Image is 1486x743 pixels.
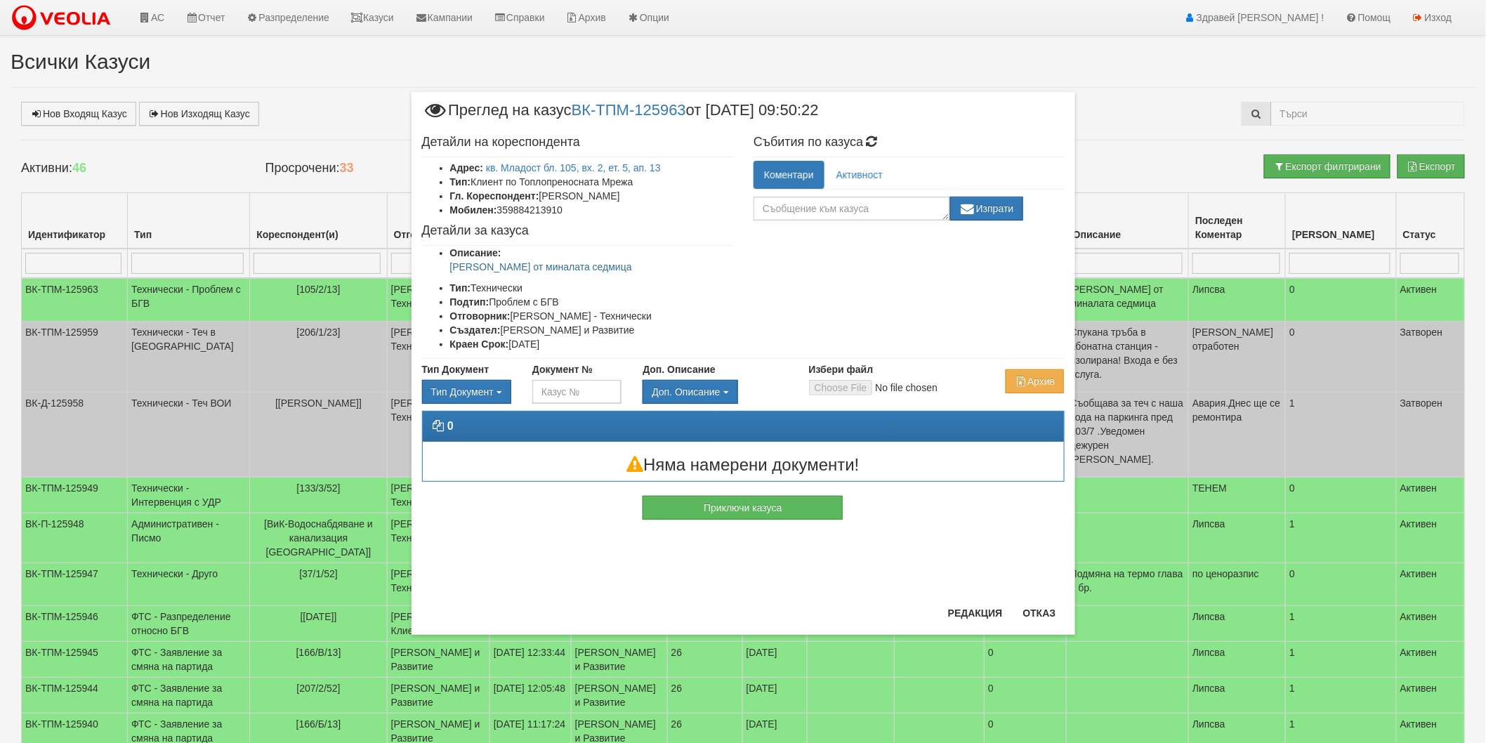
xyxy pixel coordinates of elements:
h4: Детайли на кореспондента [422,136,733,150]
li: [DATE] [450,337,733,351]
li: [PERSON_NAME] - Технически [450,309,733,323]
b: Описание: [450,247,501,258]
button: Изпрати [950,197,1023,221]
li: Проблем с БГВ [450,295,733,309]
b: Тип: [450,282,471,294]
a: Коментари [754,161,824,189]
button: Приключи казуса [643,496,843,520]
strong: 0 [447,420,454,432]
h3: Няма намерени документи! [423,456,1064,474]
span: Преглед на казус от [DATE] 09:50:22 [422,103,819,129]
h4: Събития по казуса [754,136,1065,150]
li: Клиент по Топлопреносната Мрежа [450,175,733,189]
button: Отказ [1015,602,1065,624]
a: ВК-ТПМ-125963 [572,101,686,119]
label: Избери файл [809,362,874,376]
label: Тип Документ [422,362,489,376]
button: Архив [1006,369,1064,393]
span: Доп. Описание [652,386,720,397]
input: Казус № [532,380,622,404]
h4: Детайли за казуса [422,224,733,238]
b: Отговорник: [450,310,511,322]
a: кв. Младост бл. 105, вх. 2, ет. 5, ап. 13 [486,162,661,173]
li: [PERSON_NAME] и Развитие [450,323,733,337]
li: Технически [450,281,733,295]
b: Тип: [450,176,471,188]
b: Гл. Кореспондент: [450,190,539,202]
label: Доп. Описание [643,362,715,376]
b: Мобилен: [450,204,497,216]
div: Двоен клик, за изчистване на избраната стойност. [422,380,511,404]
label: Документ № [532,362,593,376]
b: Адрес: [450,162,484,173]
button: Доп. Описание [643,380,737,404]
div: Двоен клик, за изчистване на избраната стойност. [643,380,787,404]
li: 359884213910 [450,203,733,217]
b: Създател: [450,324,501,336]
b: Краен Срок: [450,338,509,350]
p: [PERSON_NAME] от миналата седмица [450,260,733,274]
button: Тип Документ [422,380,511,404]
li: [PERSON_NAME] [450,189,733,203]
button: Редакция [940,602,1011,624]
span: Тип Документ [431,386,494,397]
b: Подтип: [450,296,489,308]
a: Активност [826,161,893,189]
